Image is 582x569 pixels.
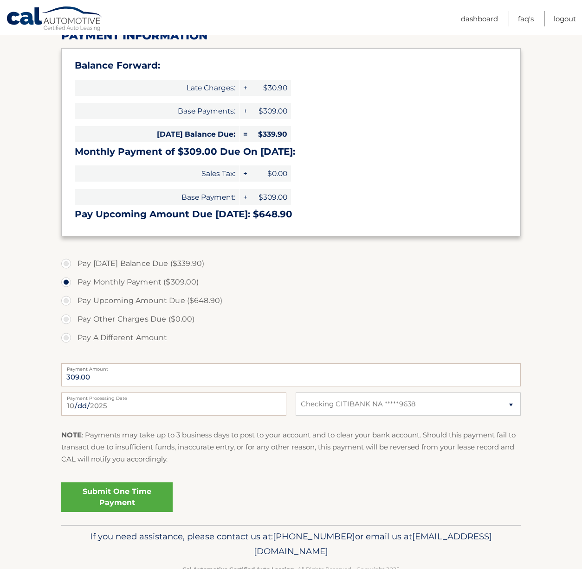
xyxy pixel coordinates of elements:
span: $309.00 [249,189,291,205]
h3: Monthly Payment of $309.00 Due On [DATE]: [75,146,507,158]
label: Payment Amount [61,363,521,371]
p: : Payments may take up to 3 business days to post to your account and to clear your bank account.... [61,429,521,466]
span: $0.00 [249,165,291,182]
span: [PHONE_NUMBER] [273,531,355,542]
label: Pay [DATE] Balance Due ($339.90) [61,254,521,273]
a: Submit One Time Payment [61,482,173,512]
span: + [239,189,249,205]
strong: NOTE [61,430,82,439]
label: Pay Upcoming Amount Due ($648.90) [61,291,521,310]
span: $339.90 [249,126,291,142]
a: Dashboard [461,11,498,26]
input: Payment Amount [61,363,521,386]
span: + [239,103,249,119]
span: Late Charges: [75,80,239,96]
span: + [239,80,249,96]
span: Base Payments: [75,103,239,119]
span: + [239,165,249,182]
h3: Balance Forward: [75,60,507,71]
input: Payment Date [61,392,286,416]
p: If you need assistance, please contact us at: or email us at [67,529,515,559]
label: Pay A Different Amount [61,329,521,347]
span: [DATE] Balance Due: [75,126,239,142]
span: [EMAIL_ADDRESS][DOMAIN_NAME] [254,531,492,556]
label: Payment Processing Date [61,392,286,400]
a: Logout [554,11,576,26]
a: FAQ's [518,11,534,26]
h3: Pay Upcoming Amount Due [DATE]: $648.90 [75,209,507,220]
h2: Payment Information [61,29,521,43]
span: Base Payment: [75,189,239,205]
label: Pay Other Charges Due ($0.00) [61,310,521,329]
span: $30.90 [249,80,291,96]
span: $309.00 [249,103,291,119]
a: Cal Automotive [6,6,103,33]
label: Pay Monthly Payment ($309.00) [61,273,521,291]
span: Sales Tax: [75,165,239,182]
span: = [239,126,249,142]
